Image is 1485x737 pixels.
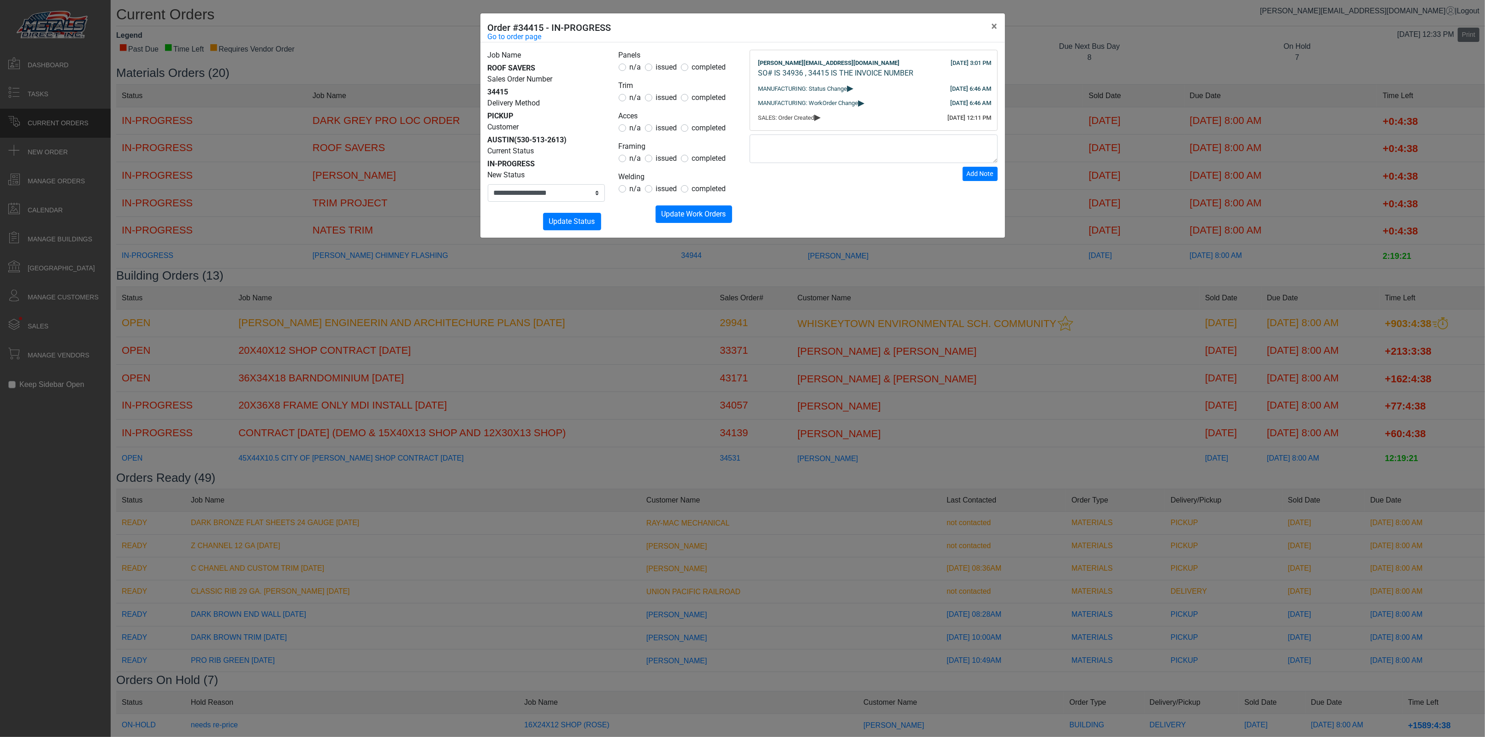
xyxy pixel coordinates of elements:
[656,63,677,71] span: issued
[963,167,998,181] button: Add Note
[488,170,525,181] label: New Status
[630,63,641,71] span: n/a
[488,111,605,122] div: PICKUP
[488,87,605,98] div: 34415
[951,99,992,108] div: [DATE] 6:46 AM
[488,74,553,85] label: Sales Order Number
[951,58,992,68] div: [DATE] 3:01 PM
[951,84,992,94] div: [DATE] 6:46 AM
[488,98,540,109] label: Delivery Method
[692,184,726,193] span: completed
[758,59,900,66] span: [PERSON_NAME][EMAIL_ADDRESS][DOMAIN_NAME]
[488,122,519,133] label: Customer
[692,93,726,102] span: completed
[549,217,595,226] span: Update Status
[692,123,726,132] span: completed
[984,13,1005,39] button: Close
[619,171,736,183] legend: Welding
[758,99,989,108] div: MANUFACTURING: WorkOrder Change
[948,113,992,123] div: [DATE] 12:11 PM
[858,99,865,105] span: ▸
[815,114,821,120] span: ▸
[619,80,736,92] legend: Trim
[847,85,854,91] span: ▸
[656,123,677,132] span: issued
[488,135,605,146] div: AUSTIN
[656,93,677,102] span: issued
[488,158,605,170] div: IN-PROGRESS
[488,21,611,35] h5: Order #34415 - IN-PROGRESS
[488,64,536,72] span: ROOF SAVERS
[692,63,726,71] span: completed
[619,50,736,62] legend: Panels
[630,93,641,102] span: n/a
[656,184,677,193] span: issued
[619,141,736,153] legend: Framing
[515,135,567,144] span: (530-513-2613)
[630,184,641,193] span: n/a
[967,170,994,177] span: Add Note
[758,84,989,94] div: MANUFACTURING: Status Change
[543,213,601,230] button: Update Status
[488,31,542,42] a: Go to order page
[630,154,641,163] span: n/a
[692,154,726,163] span: completed
[488,146,534,157] label: Current Status
[488,50,521,61] label: Job Name
[662,210,726,218] span: Update Work Orders
[630,123,641,132] span: n/a
[758,113,989,123] div: SALES: Order Created
[656,154,677,163] span: issued
[619,111,736,123] legend: Acces
[758,68,989,79] div: SO# IS 34936 , 34415 IS THE INVOICE NUMBER
[656,205,732,223] button: Update Work Orders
